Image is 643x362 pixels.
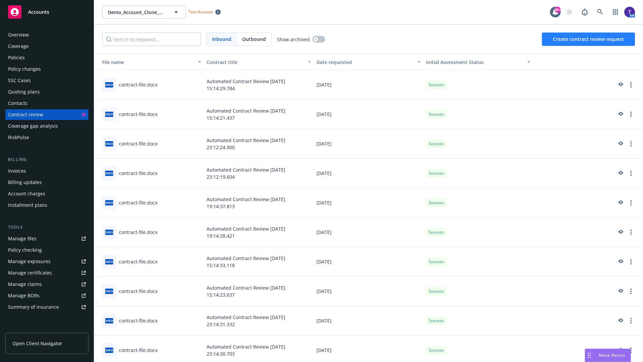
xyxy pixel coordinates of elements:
[585,349,593,362] div: Drag to move
[204,277,314,306] div: Automated Contract Review [DATE] 15:14:23.637
[204,129,314,159] div: Automated Contract Review [DATE] 23:12:24.900
[627,169,635,177] a: more
[8,200,47,210] div: Installment plans
[616,199,624,207] a: preview
[8,29,29,40] div: Overview
[616,81,624,89] a: preview
[5,233,88,244] a: Manage files
[204,247,314,277] div: Automated Contract Review [DATE] 15:14:33.118
[204,159,314,188] div: Automated Contract Review [DATE] 23:12:19.604
[8,52,25,63] div: Policies
[8,98,27,109] div: Contacts
[204,54,314,70] button: Contract title
[429,288,444,294] span: Success
[204,70,314,100] div: Automated Contract Review [DATE] 15:14:29.784
[627,258,635,266] a: more
[105,82,113,87] span: docx
[616,110,624,118] a: preview
[609,5,622,19] a: Switch app
[119,347,157,354] div: contract-file.docx
[8,121,58,131] div: Coverage gap analysis
[429,259,444,265] span: Success
[429,82,444,88] span: Success
[277,36,310,43] span: Show archived
[186,8,223,15] span: Test Account
[189,9,213,15] span: Test Account
[207,59,304,66] div: Contract title
[5,267,88,278] a: Manage certificates
[616,169,624,177] a: preview
[429,111,444,117] span: Success
[105,348,113,353] span: docx
[429,141,444,147] span: Success
[5,302,88,312] a: Summary of insurance
[429,200,444,206] span: Success
[426,59,523,66] div: Toggle SortBy
[8,64,41,74] div: Policy changes
[314,247,424,277] div: [DATE]
[5,177,88,188] a: Billing updates
[105,171,113,176] span: docx
[119,199,157,206] div: contract-file.docx
[627,228,635,236] a: more
[426,59,484,65] span: Initial Assessment Status
[119,170,157,177] div: contract-file.docx
[204,188,314,218] div: Automated Contract Review [DATE] 19:14:37.813
[627,317,635,325] a: more
[314,100,424,129] div: [DATE]
[105,200,113,205] span: docx
[627,81,635,89] a: more
[5,279,88,290] a: Manage claims
[5,200,88,210] a: Installment plans
[316,59,414,66] div: Date requested
[204,306,314,336] div: Automated Contract Review [DATE] 23:14:31.332
[105,141,113,146] span: docx
[204,218,314,247] div: Automated Contract Review [DATE] 19:14:28.421
[627,346,635,354] a: more
[28,9,49,15] span: Accounts
[8,290,40,301] div: Manage BORs
[627,140,635,148] a: more
[119,81,157,88] div: contract-file.docx
[8,86,40,97] div: Quoting plans
[5,64,88,74] a: Policy changes
[585,349,631,362] button: Nova Assist
[8,245,42,255] div: Policy checking
[207,33,237,46] span: Inbound
[555,7,561,13] div: 99+
[5,86,88,97] a: Quoting plans
[5,3,88,21] a: Accounts
[627,287,635,295] a: more
[5,290,88,301] a: Manage BORs
[314,277,424,306] div: [DATE]
[97,59,194,66] div: File name
[429,229,444,235] span: Success
[616,287,624,295] a: preview
[314,188,424,218] div: [DATE]
[5,98,88,109] a: Contacts
[119,317,157,324] div: contract-file.docx
[242,36,266,43] span: Outbound
[314,306,424,336] div: [DATE]
[627,110,635,118] a: more
[599,352,625,358] span: Nova Assist
[542,33,635,46] button: Create contract review request
[5,109,88,120] a: Contract review
[593,5,607,19] a: Search
[314,159,424,188] div: [DATE]
[616,140,624,148] a: preview
[237,33,271,46] span: Outbound
[102,33,201,46] input: Search by keyword...
[314,70,424,100] div: [DATE]
[5,41,88,52] a: Coverage
[8,302,59,312] div: Summary of insurance
[105,318,113,323] span: docx
[5,29,88,40] a: Overview
[5,132,88,143] a: RiskPulse
[119,258,157,265] div: contract-file.docx
[119,288,157,295] div: contract-file.docx
[105,289,113,294] span: docx
[105,259,113,264] span: docx
[8,41,29,52] div: Coverage
[8,279,42,290] div: Manage claims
